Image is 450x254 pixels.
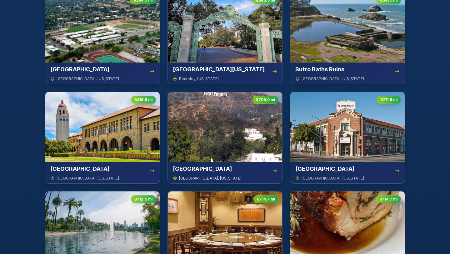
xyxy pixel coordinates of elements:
[57,76,119,81] span: [GEOGRAPHIC_DATA] , [US_STATE]
[179,176,242,181] span: [GEOGRAPHIC_DATA] , [US_STATE]
[302,176,364,181] span: [GEOGRAPHIC_DATA] , [US_STATE]
[50,65,109,74] h3: [GEOGRAPHIC_DATA]
[380,97,397,102] span: 8711.6 mi
[173,65,265,74] h3: [GEOGRAPHIC_DATA][US_STATE]
[168,92,282,162] img: Hollywood Hills
[50,165,109,173] h3: [GEOGRAPHIC_DATA]
[290,92,405,162] img: Highland Park
[173,165,232,173] h3: [GEOGRAPHIC_DATA]
[134,97,152,102] span: 8416.9 mi
[257,197,275,202] span: 8714.4 mi
[256,97,275,102] span: 8709.0 mi
[295,65,344,74] h3: Sutro Baths Ruins
[295,165,354,173] h3: [GEOGRAPHIC_DATA]
[134,197,152,202] span: 8712.9 mi
[302,76,364,81] span: [GEOGRAPHIC_DATA] , [US_STATE]
[379,197,397,202] span: 8714.7 mi
[45,92,160,162] img: Stanford University
[57,176,119,181] span: [GEOGRAPHIC_DATA] , [US_STATE]
[179,76,219,81] span: Berkeley , [US_STATE]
